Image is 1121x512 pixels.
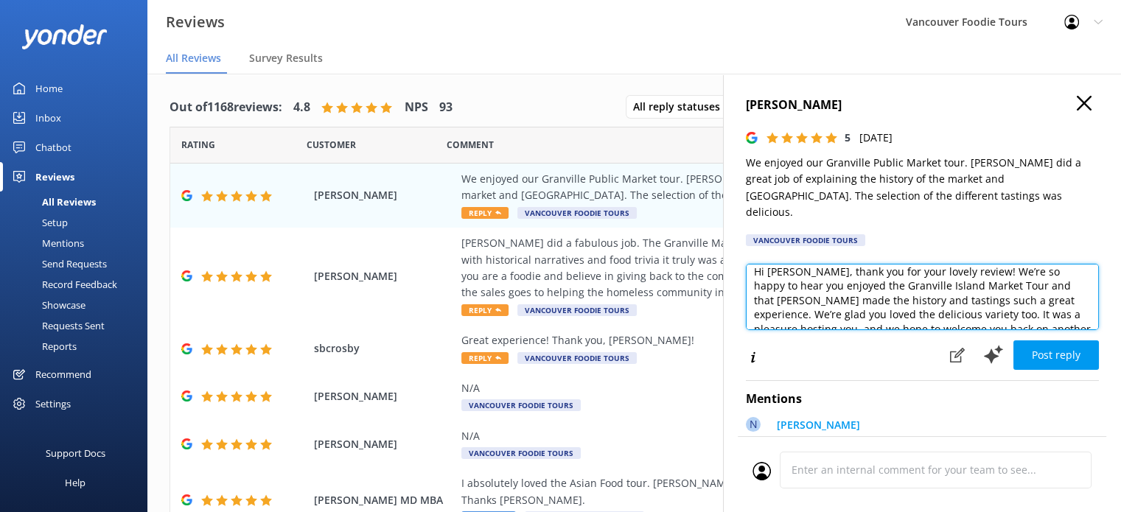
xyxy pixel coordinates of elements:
[777,417,860,433] p: [PERSON_NAME]
[314,388,454,404] span: [PERSON_NAME]
[746,234,865,246] div: Vancouver Foodie Tours
[746,417,761,432] div: N
[35,162,74,192] div: Reviews
[9,336,147,357] a: Reports
[35,389,71,418] div: Settings
[517,304,637,316] span: Vancouver Foodie Tours
[9,233,84,253] div: Mentions
[461,332,999,348] div: Great experience! Thank you, [PERSON_NAME]!
[517,207,637,219] span: Vancouver Foodie Tours
[461,475,999,508] div: I absolutely loved the Asian Food tour. [PERSON_NAME] was amazing. Very knowledgeable and great f...
[170,98,282,117] h4: Out of 1168 reviews:
[746,96,1099,115] h4: [PERSON_NAME]
[46,438,105,468] div: Support Docs
[461,171,999,204] div: We enjoyed our Granville Public Market tour. [PERSON_NAME] did a great job of explaining the hist...
[35,103,61,133] div: Inbox
[166,10,225,34] h3: Reviews
[9,192,96,212] div: All Reviews
[35,360,91,389] div: Recommend
[517,352,637,364] span: Vancouver Foodie Tours
[9,253,147,274] a: Send Requests
[9,192,147,212] a: All Reviews
[9,274,147,295] a: Record Feedback
[9,315,105,336] div: Requests Sent
[405,98,428,117] h4: NPS
[845,130,851,144] span: 5
[314,436,454,452] span: [PERSON_NAME]
[181,138,215,152] span: Date
[307,138,356,152] span: Date
[461,447,581,459] span: Vancouver Foodie Tours
[314,187,454,203] span: [PERSON_NAME]
[859,130,893,146] p: [DATE]
[769,417,860,437] a: [PERSON_NAME]
[461,304,509,316] span: Reply
[9,253,107,274] div: Send Requests
[633,99,729,115] span: All reply statuses
[439,98,453,117] h4: 93
[35,74,63,103] div: Home
[35,133,71,162] div: Chatbot
[461,380,999,396] div: N/A
[314,492,454,508] span: [PERSON_NAME] MD MBA
[746,390,1099,409] h4: Mentions
[9,295,85,315] div: Showcase
[9,212,147,233] a: Setup
[1077,96,1092,112] button: Close
[746,155,1099,221] p: We enjoyed our Granville Public Market tour. [PERSON_NAME] did a great job of explaining the hist...
[447,138,494,152] span: Question
[9,295,147,315] a: Showcase
[249,51,323,66] span: Survey Results
[9,233,147,253] a: Mentions
[1013,340,1099,370] button: Post reply
[9,212,68,233] div: Setup
[9,315,147,336] a: Requests Sent
[293,98,310,117] h4: 4.8
[461,399,581,411] span: Vancouver Foodie Tours
[65,468,85,497] div: Help
[166,51,221,66] span: All Reviews
[461,352,509,364] span: Reply
[314,268,454,284] span: [PERSON_NAME]
[461,207,509,219] span: Reply
[22,24,107,49] img: yonder-white-logo.png
[9,274,117,295] div: Record Feedback
[752,462,771,480] img: user_profile.svg
[746,264,1099,330] textarea: Hi [PERSON_NAME], thank you for your lovely review! We’re so happy to hear you enjoyed the Granvi...
[9,336,77,357] div: Reports
[461,428,999,444] div: N/A
[461,235,999,301] div: [PERSON_NAME] did a fabulous job. The Granville Market tour highlighted so many different cuisine...
[314,340,454,357] span: sbcrosby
